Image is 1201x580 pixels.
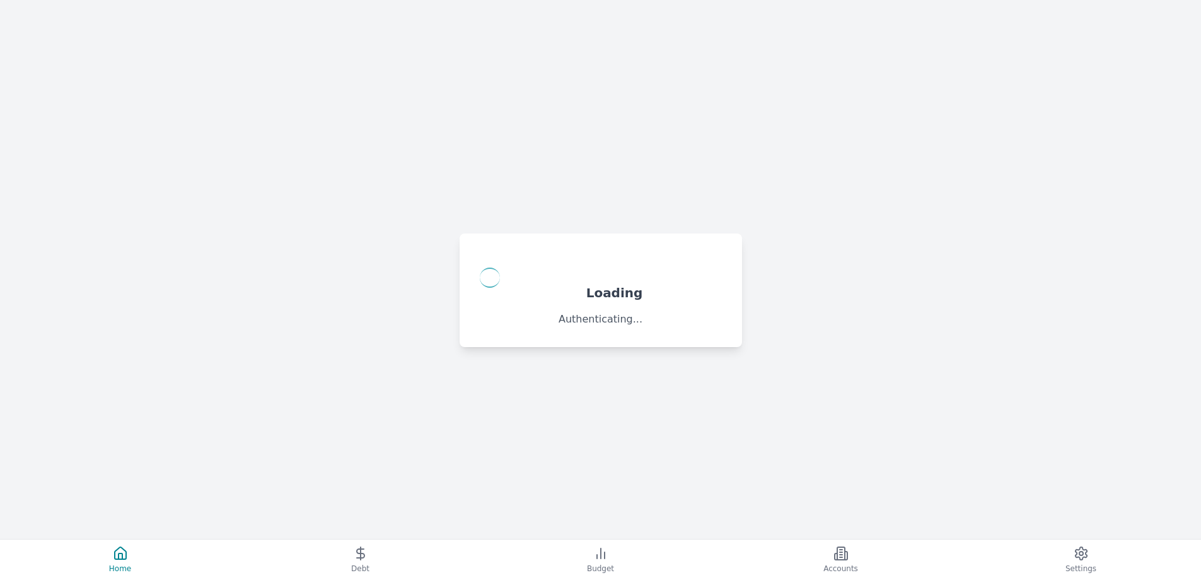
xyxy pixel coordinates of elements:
button: Settings [961,540,1201,580]
button: Accounts [721,540,961,580]
span: Budget [587,564,614,574]
span: Settings [1065,564,1096,574]
h2: Loading [586,284,643,302]
span: Accounts [823,564,858,574]
button: Budget [480,540,721,580]
span: Debt [351,564,369,574]
button: Debt [240,540,480,580]
span: Home [109,564,131,574]
p: Authenticating... [480,312,722,327]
